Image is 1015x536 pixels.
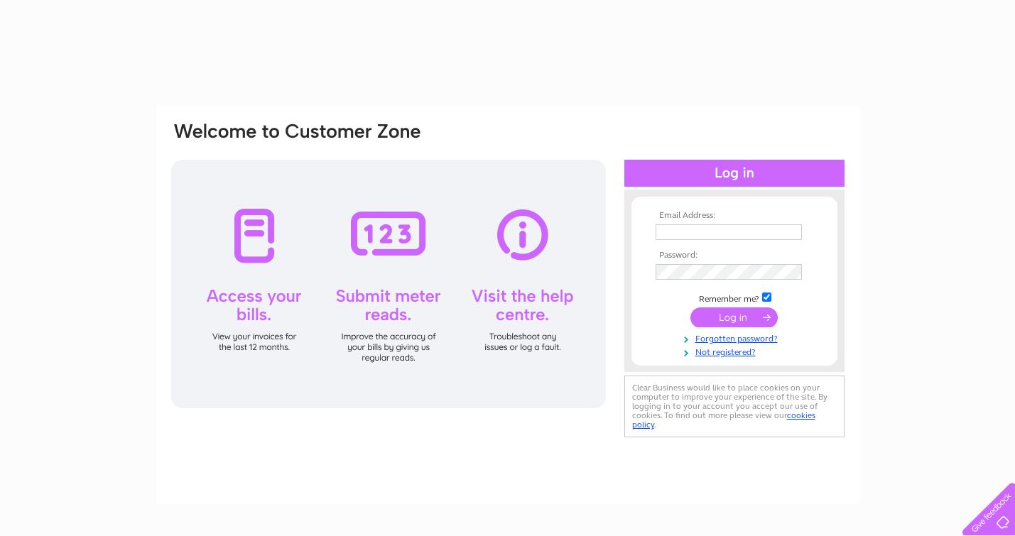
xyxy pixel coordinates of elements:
[624,376,845,437] div: Clear Business would like to place cookies on your computer to improve your experience of the sit...
[656,331,817,344] a: Forgotten password?
[652,290,817,305] td: Remember me?
[656,344,817,358] a: Not registered?
[652,211,817,221] th: Email Address:
[632,410,815,430] a: cookies policy
[652,251,817,261] th: Password:
[690,307,778,327] input: Submit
